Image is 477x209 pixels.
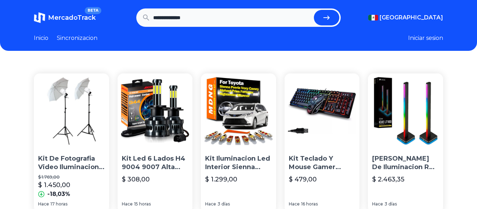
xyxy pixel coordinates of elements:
span: Hace [372,201,383,207]
p: Kit Iluminacion Led Interior Sienna 2018 2024 + Herramienta [205,154,272,172]
a: Sincronizacion [57,34,97,42]
p: [PERSON_NAME] De Iluminacion Rgb Corsair Icue Lt100 Negro [372,154,439,172]
img: Mexico [368,15,378,20]
p: Kit Led 6 Lados H4 9004 9007 Alta Baja Iluminacion 360 G44 [122,154,189,172]
p: -18,03% [47,190,70,198]
button: Iniciar sesion [408,34,443,42]
span: Hace [38,201,49,207]
img: Kit Iluminacion Led Interior Sienna 2018 2024 + Herramienta [201,73,276,149]
span: 15 horas [134,201,151,207]
p: $ 1.299,00 [205,174,237,184]
p: $ 308,00 [122,174,150,184]
span: 3 días [217,201,230,207]
button: [GEOGRAPHIC_DATA] [368,13,443,22]
p: $ 1.450,00 [38,180,70,190]
img: MercadoTrack [34,12,45,23]
img: Kit De Fotografia Video Iluminacion Led Continua Sombrillas [34,73,109,149]
a: MercadoTrackBETA [34,12,96,23]
img: Kit Teclado Y Mouse Gamer Iluminacion Rgb K13 Series Español [285,73,360,149]
span: MercadoTrack [48,14,96,22]
p: $ 479,00 [289,174,317,184]
p: Kit De Fotografia Video Iluminacion Led Continua Sombrillas [38,154,105,172]
span: 16 horas [301,201,318,207]
span: BETA [85,7,101,14]
p: $ 1.769,00 [38,174,105,180]
span: [GEOGRAPHIC_DATA] [380,13,443,22]
p: $ 2.463,35 [372,174,404,184]
span: Hace [122,201,133,207]
p: Kit Teclado Y Mouse Gamer Iluminacion Rgb K13 Series Español [289,154,356,172]
span: Hace [205,201,216,207]
a: Inicio [34,34,48,42]
img: Kit Led 6 Lados H4 9004 9007 Alta Baja Iluminacion 360 G44 [118,73,193,149]
span: 3 días [384,201,397,207]
span: 17 horas [50,201,67,207]
img: Kit De Torres De Iluminacion Rgb Corsair Icue Lt100 Negro [368,73,443,149]
span: Hace [289,201,300,207]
